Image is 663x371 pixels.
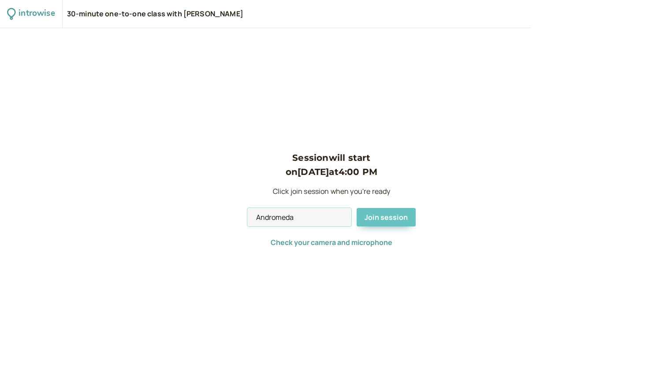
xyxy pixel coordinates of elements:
[247,186,416,197] p: Click join session when you're ready
[247,151,416,179] h3: Session will start on [DATE] at 4:00 PM
[67,9,243,19] div: 30-minute one-to-one class with [PERSON_NAME]
[271,238,392,246] button: Check your camera and microphone
[271,237,392,247] span: Check your camera and microphone
[365,212,408,222] span: Join session
[247,208,351,226] input: Your Name
[357,208,416,226] button: Join session
[19,7,55,21] div: introwise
